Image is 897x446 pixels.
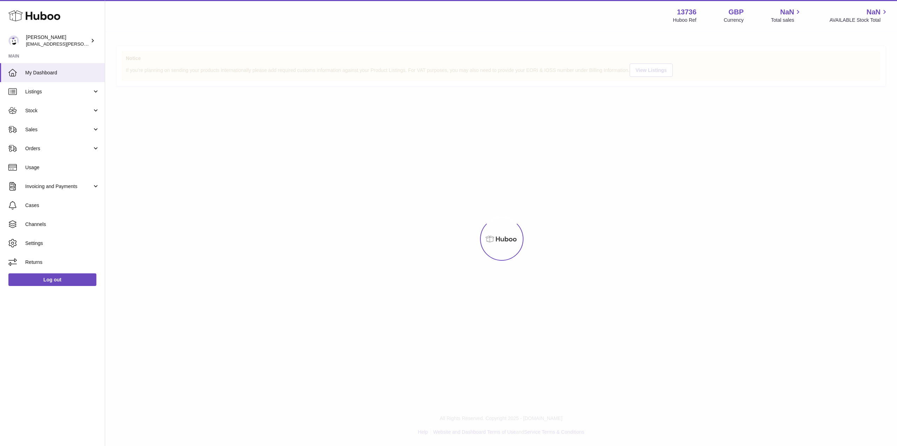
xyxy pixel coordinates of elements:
[26,34,89,47] div: [PERSON_NAME]
[771,7,802,24] a: NaN Total sales
[26,41,141,47] span: [EMAIL_ADDRESS][PERSON_NAME][DOMAIN_NAME]
[25,88,92,95] span: Listings
[25,145,92,152] span: Orders
[25,240,100,247] span: Settings
[25,221,100,228] span: Channels
[25,202,100,209] span: Cases
[25,126,92,133] span: Sales
[780,7,794,17] span: NaN
[25,69,100,76] span: My Dashboard
[25,164,100,171] span: Usage
[724,17,744,24] div: Currency
[829,17,889,24] span: AVAILABLE Stock Total
[25,183,92,190] span: Invoicing and Payments
[829,7,889,24] a: NaN AVAILABLE Stock Total
[771,17,802,24] span: Total sales
[673,17,697,24] div: Huboo Ref
[8,273,96,286] a: Log out
[25,107,92,114] span: Stock
[867,7,881,17] span: NaN
[677,7,697,17] strong: 13736
[728,7,744,17] strong: GBP
[8,35,19,46] img: horia@orea.uk
[25,259,100,266] span: Returns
